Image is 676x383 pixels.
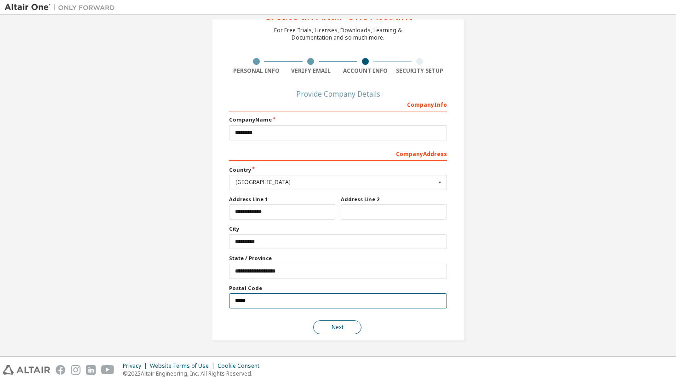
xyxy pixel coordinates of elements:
img: Altair One [5,3,120,12]
div: Personal Info [229,67,284,75]
div: [GEOGRAPHIC_DATA] [235,180,435,185]
div: Verify Email [284,67,338,75]
img: altair_logo.svg [3,365,50,375]
div: Company Info [229,97,447,111]
label: City [229,225,447,232]
label: State / Province [229,255,447,262]
img: linkedin.svg [86,365,96,375]
img: facebook.svg [56,365,65,375]
img: youtube.svg [101,365,115,375]
button: Next [313,320,361,334]
label: Address Line 2 [341,196,447,203]
div: Company Address [229,146,447,161]
div: Security Setup [393,67,447,75]
div: Privacy [123,362,150,370]
div: Website Terms of Use [150,362,218,370]
label: Country [229,166,447,174]
label: Postal Code [229,284,447,292]
img: instagram.svg [71,365,80,375]
p: © 2025 Altair Engineering, Inc. All Rights Reserved. [123,370,265,377]
label: Company Name [229,116,447,123]
div: Create an Altair One Account [264,10,412,21]
div: Account Info [338,67,393,75]
label: Address Line 1 [229,196,335,203]
div: Provide Company Details [229,91,447,97]
div: For Free Trials, Licenses, Downloads, Learning & Documentation and so much more. [274,27,402,41]
div: Cookie Consent [218,362,265,370]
